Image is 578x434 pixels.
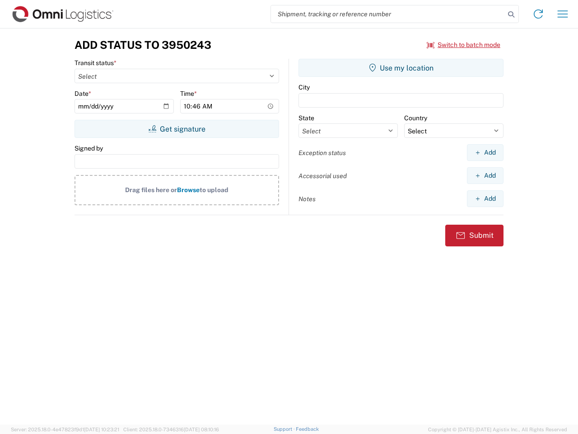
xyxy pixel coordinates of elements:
[467,144,503,161] button: Add
[75,120,279,138] button: Get signature
[428,425,567,434] span: Copyright © [DATE]-[DATE] Agistix Inc., All Rights Reserved
[298,59,503,77] button: Use my location
[298,83,310,91] label: City
[75,90,91,98] label: Date
[467,190,503,207] button: Add
[123,427,219,432] span: Client: 2025.18.0-7346316
[271,5,505,23] input: Shipment, tracking or reference number
[125,186,177,193] span: Drag files here or
[298,114,314,122] label: State
[467,167,503,184] button: Add
[404,114,427,122] label: Country
[84,427,119,432] span: [DATE] 10:23:21
[274,426,296,432] a: Support
[184,427,219,432] span: [DATE] 08:10:16
[298,172,347,180] label: Accessorial used
[180,90,197,98] label: Time
[427,38,500,52] button: Switch to batch mode
[445,225,503,246] button: Submit
[75,144,103,152] label: Signed by
[298,149,346,157] label: Exception status
[177,186,200,193] span: Browse
[296,426,319,432] a: Feedback
[200,186,228,193] span: to upload
[298,195,316,203] label: Notes
[11,427,119,432] span: Server: 2025.18.0-4e47823f9d1
[75,38,211,52] h3: Add Status to 3950243
[75,59,117,67] label: Transit status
